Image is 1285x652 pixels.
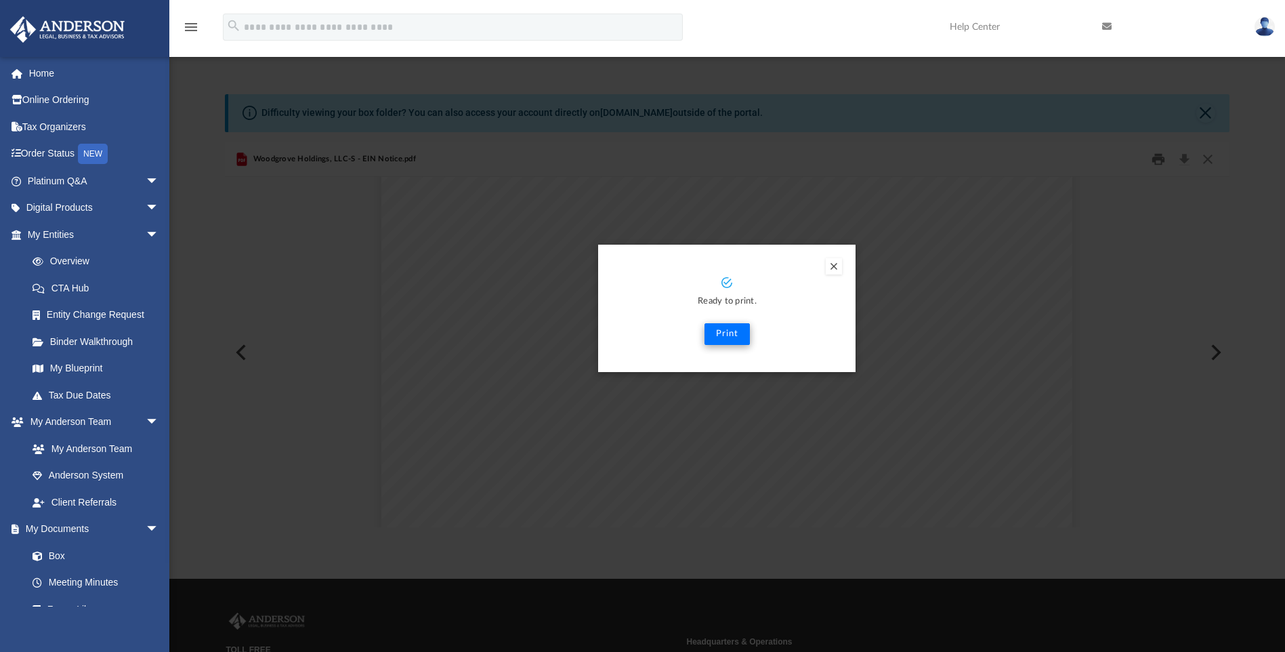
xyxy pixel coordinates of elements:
div: NEW [78,144,108,164]
a: Tax Due Dates [19,382,180,409]
a: Entity Change Request [19,302,180,329]
a: Home [9,60,180,87]
a: My Anderson Teamarrow_drop_down [9,409,173,436]
a: Platinum Q&Aarrow_drop_down [9,167,180,195]
a: My Documentsarrow_drop_down [9,516,173,543]
a: Binder Walkthrough [19,328,180,355]
a: Tax Organizers [9,113,180,140]
img: Anderson Advisors Platinum Portal [6,16,129,43]
span: arrow_drop_down [146,167,173,195]
i: search [226,18,241,33]
a: Overview [19,248,180,275]
a: CTA Hub [19,274,180,302]
button: Print [704,323,750,345]
a: menu [183,26,199,35]
a: Box [19,542,166,569]
a: Anderson System [19,462,173,489]
a: Digital Productsarrow_drop_down [9,195,180,222]
span: arrow_drop_down [146,195,173,222]
a: My Entitiesarrow_drop_down [9,221,180,248]
p: Ready to print. [612,294,842,310]
span: arrow_drop_down [146,409,173,436]
a: Order StatusNEW [9,140,180,168]
img: User Pic [1255,17,1275,37]
a: Meeting Minutes [19,569,173,596]
a: Client Referrals [19,489,173,516]
a: My Anderson Team [19,435,166,462]
a: Forms Library [19,596,166,623]
a: My Blueprint [19,355,173,382]
span: arrow_drop_down [146,516,173,544]
span: arrow_drop_down [146,221,173,249]
div: Preview [225,142,1229,527]
i: menu [183,19,199,35]
a: Online Ordering [9,87,180,114]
